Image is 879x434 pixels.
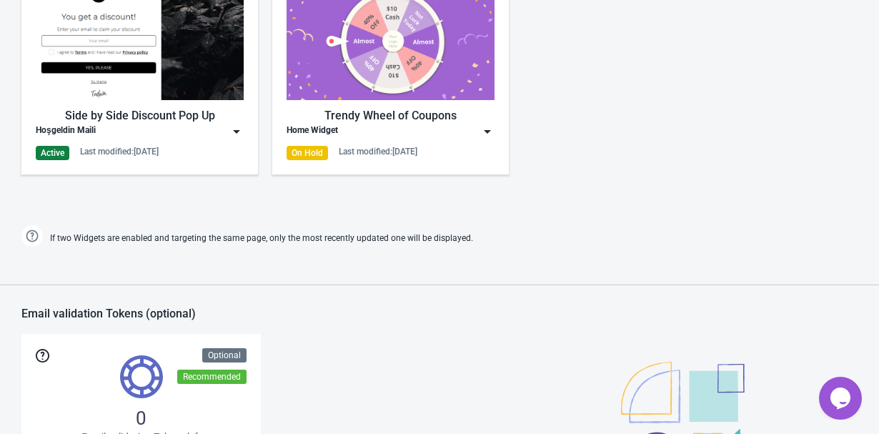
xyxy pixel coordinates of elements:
[287,107,495,124] div: Trendy Wheel of Coupons
[287,146,328,160] div: On Hold
[120,355,163,398] img: tokens.svg
[21,225,43,247] img: help.png
[287,124,338,139] div: Home Widget
[339,146,417,157] div: Last modified: [DATE]
[177,370,247,384] div: Recommended
[136,407,146,430] span: 0
[229,124,244,139] img: dropdown.png
[36,107,244,124] div: Side by Side Discount Pop Up
[36,124,96,139] div: Hoşgeldin Maili
[480,124,495,139] img: dropdown.png
[819,377,865,420] iframe: chat widget
[50,227,473,250] span: If two Widgets are enabled and targeting the same page, only the most recently updated one will b...
[202,348,247,363] div: Optional
[80,146,159,157] div: Last modified: [DATE]
[36,146,69,160] div: Active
